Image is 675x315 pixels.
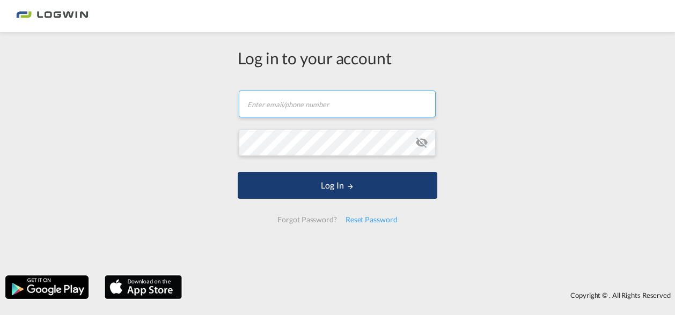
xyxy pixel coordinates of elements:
[238,47,437,69] div: Log in to your account
[16,4,89,28] img: bc73a0e0d8c111efacd525e4c8ad7d32.png
[104,274,183,300] img: apple.png
[238,172,437,199] button: LOGIN
[341,210,402,229] div: Reset Password
[187,286,675,304] div: Copyright © . All Rights Reserved
[239,91,436,117] input: Enter email/phone number
[415,136,428,149] md-icon: icon-eye-off
[4,274,90,300] img: google.png
[273,210,341,229] div: Forgot Password?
